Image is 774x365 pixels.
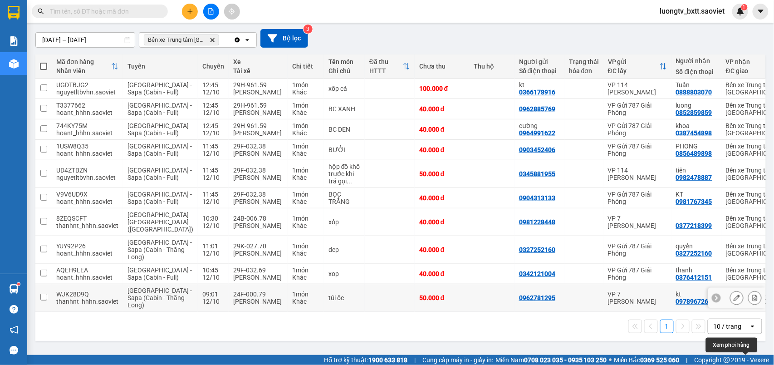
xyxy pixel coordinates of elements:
div: 12/10 [202,298,224,305]
div: 0327252160 [519,246,555,253]
div: AQEH9LEA [56,266,118,274]
div: 0888803070 [676,89,712,96]
div: 0377218399 [676,222,712,229]
span: message [10,346,18,355]
div: Số điện thoại [519,67,560,74]
span: luongtv_bxtt.saoviet [653,5,732,17]
div: 29K-027.70 [233,242,283,250]
span: [GEOGRAPHIC_DATA] - Sapa (Cabin - Full) [127,191,192,205]
div: 0342121004 [519,270,555,277]
div: BC DEN [328,126,360,133]
button: aim [224,4,240,20]
div: 40.000 đ [419,246,465,253]
div: 40.000 đ [419,218,465,226]
div: PHONG [676,143,717,150]
div: hoant_hhhn.saoviet [56,198,118,205]
div: 11:01 [202,242,224,250]
span: [GEOGRAPHIC_DATA] - Sapa (Cabin - Thăng Long) [127,239,192,261]
div: [PERSON_NAME] [233,198,283,205]
div: Khác [292,298,319,305]
div: túi ốc [328,294,360,301]
div: BƯỞI [328,146,360,153]
div: 40.000 đ [419,105,465,113]
div: 1 món [292,143,319,150]
div: Tên món [328,58,360,65]
div: 12/10 [202,109,224,116]
div: VP Gửi 787 Giải Phóng [608,266,667,281]
span: [GEOGRAPHIC_DATA] - Sapa (Cabin - Full) [127,102,192,116]
div: [PERSON_NAME] [233,298,283,305]
div: YUY92P26 [56,242,118,250]
strong: 0369 525 060 [641,356,680,364]
div: BC XANH [328,105,360,113]
div: KT [676,191,717,198]
div: thanhnt_hhhn.saoviet [56,222,118,229]
div: 0856489898 [676,150,712,157]
div: VP 7 [PERSON_NAME] [608,215,667,229]
div: Xem phơi hàng [706,338,757,352]
div: [PERSON_NAME] [233,250,283,257]
div: 29F-032.69 [233,266,283,274]
div: 12/10 [202,198,224,205]
div: 12/10 [202,129,224,137]
div: 1 món [292,242,319,250]
div: 0978967269 [676,298,712,305]
div: 0345881955 [519,170,555,178]
div: 0904313133 [519,194,555,202]
strong: 1900 633 818 [368,356,407,364]
div: [PERSON_NAME] [233,89,283,96]
div: Khác [292,89,319,96]
span: [GEOGRAPHIC_DATA] - [GEOGRAPHIC_DATA] ([GEOGRAPHIC_DATA]) [127,211,193,233]
span: | [414,355,416,365]
sup: 1 [741,4,748,10]
div: UGDTBJG2 [56,81,118,89]
div: 0964991622 [519,129,555,137]
img: warehouse-icon [9,284,19,294]
div: luong [676,102,717,109]
div: [PERSON_NAME] [233,274,283,281]
div: VP Gửi 787 Giải Phóng [608,143,667,157]
div: 29H-961.59 [233,122,283,129]
div: 40.000 đ [419,194,465,202]
div: 12:45 [202,102,224,109]
div: Trạng thái [569,58,599,65]
div: Chưa thu [419,63,465,70]
div: kt [519,81,560,89]
div: hoant_hhhn.saoviet [56,150,118,157]
button: 1 [660,320,674,333]
span: copyright [724,357,730,363]
div: Người nhận [676,57,717,64]
div: 12/10 [202,222,224,229]
span: [GEOGRAPHIC_DATA] - Sapa (Cabin - Full) [127,81,192,96]
span: Bến xe Trung tâm Lào Cai, close by backspace [144,35,219,45]
div: 1USW8Q35 [56,143,118,150]
div: nguyetltbvhn.saoviet [56,89,118,96]
div: hoant_hhhn.saoviet [56,250,118,257]
div: 40.000 đ [419,146,465,153]
div: 50.000 đ [419,294,465,301]
div: 1 món [292,102,319,109]
span: [GEOGRAPHIC_DATA] - Sapa (Cabin - Thăng Long) [127,287,192,309]
span: 1 [743,4,746,10]
div: khoa [676,122,717,129]
div: 1 món [292,122,319,129]
div: 0962885769 [519,105,555,113]
div: VP gửi [608,58,660,65]
div: 29F-032.38 [233,191,283,198]
div: 09:01 [202,291,224,298]
div: 29F-032.38 [233,143,283,150]
button: Bộ lọc [260,29,308,48]
button: plus [182,4,198,20]
div: 12/10 [202,250,224,257]
img: warehouse-icon [9,59,19,69]
div: 11:45 [202,167,224,174]
div: Khác [292,129,319,137]
div: xốp cá [328,85,360,92]
div: 10:30 [202,215,224,222]
div: 29H-961.59 [233,102,283,109]
th: Toggle SortBy [52,54,123,79]
div: 10 / trang [714,322,742,331]
input: Tìm tên, số ĐT hoặc mã đơn [50,6,157,16]
div: xop [328,270,360,277]
div: Khác [292,274,319,281]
